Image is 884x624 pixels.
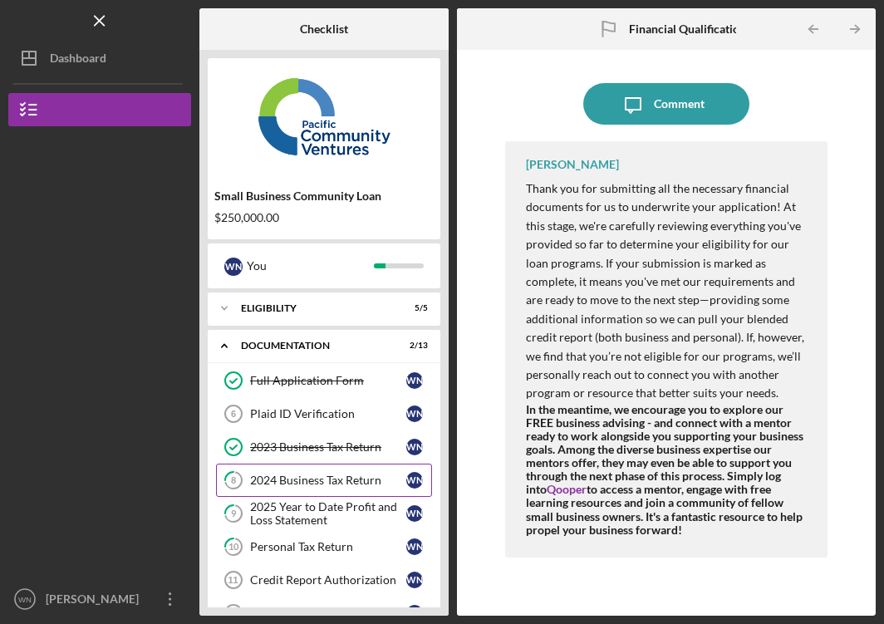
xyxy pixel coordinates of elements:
[216,497,432,530] a: 92025 Year to Date Profit and Loss StatementWN
[250,540,406,553] div: Personal Tax Return
[250,573,406,587] div: Credit Report Authorization
[241,341,386,351] div: Documentation
[231,475,236,486] tspan: 8
[247,252,374,280] div: You
[216,364,432,397] a: Full Application FormWN
[654,83,705,125] div: Comment
[300,22,348,36] b: Checklist
[406,472,423,489] div: W N
[18,595,32,604] text: WN
[228,575,238,585] tspan: 11
[406,572,423,588] div: W N
[216,430,432,464] a: 2023 Business Tax ReturnWN
[250,607,406,620] div: Personal Financial Statement
[406,605,423,622] div: W N
[214,211,434,224] div: $250,000.00
[250,407,406,420] div: Plaid ID Verification
[208,66,440,166] img: Product logo
[250,500,406,527] div: 2025 Year to Date Profit and Loss Statement
[250,474,406,487] div: 2024 Business Tax Return
[406,405,423,422] div: W N
[50,42,106,79] div: Dashboard
[231,409,236,419] tspan: 6
[526,179,810,403] p: Thank you for submitting all the necessary financial documents for us to underwrite your applicat...
[629,22,746,36] b: Financial Qualification
[8,582,191,616] button: WN[PERSON_NAME]
[216,464,432,497] a: 82024 Business Tax ReturnWN
[406,439,423,455] div: W N
[583,83,749,125] button: Comment
[216,563,432,597] a: 11Credit Report AuthorizationWN
[250,440,406,454] div: 2023 Business Tax Return
[216,397,432,430] a: 6Plaid ID VerificationWN
[42,582,150,620] div: [PERSON_NAME]
[398,303,428,313] div: 5 / 5
[250,374,406,387] div: Full Application Form
[214,189,434,203] div: Small Business Community Loan
[547,482,587,496] a: Qooper
[406,372,423,389] div: W N
[241,303,386,313] div: Eligibility
[8,42,191,75] button: Dashboard
[406,505,423,522] div: W N
[526,402,803,537] strong: In the meantime, we encourage you to explore our FREE business advising - and connect with a ment...
[228,542,239,553] tspan: 10
[526,158,619,171] div: [PERSON_NAME]
[216,530,432,563] a: 10Personal Tax ReturnWN
[398,341,428,351] div: 2 / 13
[231,509,237,519] tspan: 9
[224,258,243,276] div: W N
[406,538,423,555] div: W N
